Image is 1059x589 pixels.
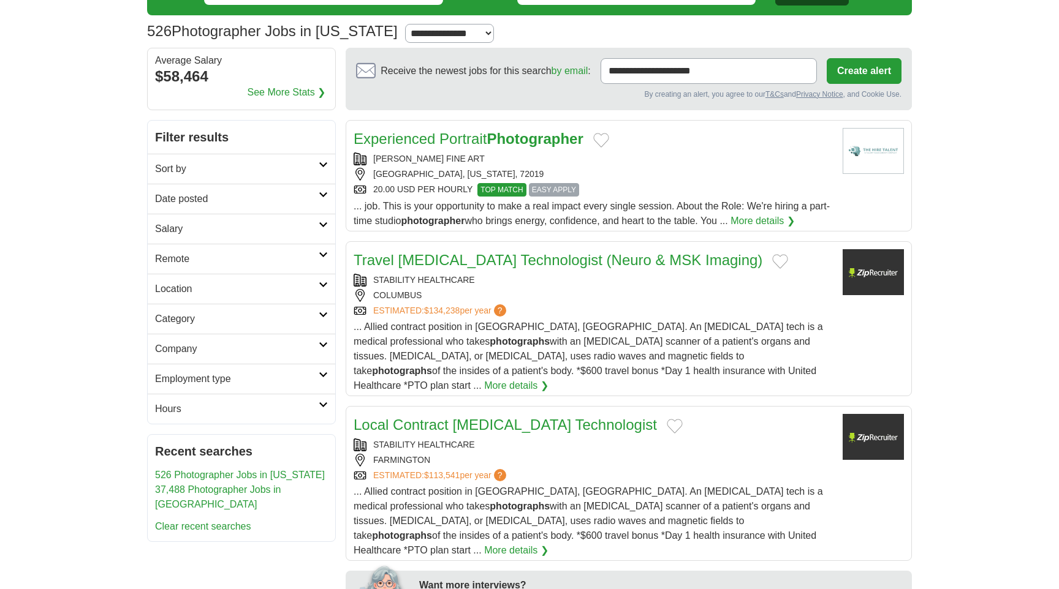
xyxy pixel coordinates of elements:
a: Travel [MEDICAL_DATA] Technologist (Neuro & MSK Imaging) [354,252,762,268]
div: By creating an alert, you agree to our and , and Cookie Use. [356,89,901,100]
a: More details ❯ [484,543,548,558]
img: Company logo [843,249,904,295]
a: More details ❯ [484,378,548,393]
span: Receive the newest jobs for this search : [381,64,590,78]
span: ... Allied contract position in [GEOGRAPHIC_DATA], [GEOGRAPHIC_DATA]. An [MEDICAL_DATA] tech is a... [354,321,823,391]
button: Create alert [827,58,901,84]
a: Hours [148,394,335,424]
h2: Employment type [155,372,319,386]
div: Average Salary [155,56,328,66]
a: Remote [148,244,335,274]
div: STABILITY HEALTHCARE [354,438,833,451]
a: T&Cs [765,90,784,99]
div: [GEOGRAPHIC_DATA], [US_STATE], 72019 [354,168,833,181]
a: More details ❯ [731,214,795,228]
h2: Category [155,312,319,326]
h2: Date posted [155,192,319,206]
h2: Recent searches [155,442,328,460]
div: STABILITY HEALTHCARE [354,274,833,287]
h2: Remote [155,252,319,266]
a: 526 Photographer Jobs in [US_STATE] [155,470,325,480]
a: ESTIMATED:$134,238per year? [373,304,509,317]
a: Local Contract [MEDICAL_DATA] Technologist [354,416,657,433]
a: See More Stats ❯ [248,85,326,100]
strong: photographs [490,336,550,347]
span: ... Allied contract position in [GEOGRAPHIC_DATA], [GEOGRAPHIC_DATA]. An [MEDICAL_DATA] tech is a... [354,486,823,555]
h2: Hours [155,402,319,416]
span: ... job. This is your opportunity to make a real impact every single session. About the Role: We'... [354,201,830,226]
strong: photographer [401,216,465,226]
strong: photographs [372,530,432,541]
h2: Filter results [148,121,335,154]
a: Date posted [148,184,335,214]
div: FARMINGTON [354,454,833,467]
a: Clear recent searches [155,521,251,531]
div: [PERSON_NAME] FINE ART [354,152,833,165]
a: ESTIMATED:$113,541per year? [373,469,509,482]
span: EASY APPLY [529,183,579,197]
strong: photographs [490,501,550,511]
button: Add to favorite jobs [667,419,683,433]
a: Company [148,334,335,364]
div: 20.00 USD PER HOURLY [354,183,833,197]
strong: photographs [372,366,432,376]
a: Employment type [148,364,335,394]
span: TOP MATCH [477,183,526,197]
button: Add to favorite jobs [772,254,788,269]
span: 526 [147,20,172,42]
a: Salary [148,214,335,244]
h2: Company [155,342,319,356]
a: Privacy Notice [796,90,843,99]
a: 37,488 Photographer Jobs in [GEOGRAPHIC_DATA] [155,484,281,509]
img: Company logo [843,128,904,174]
span: ? [494,304,506,317]
h1: Photographer Jobs in [US_STATE] [147,23,398,39]
div: COLUMBUS [354,289,833,302]
a: Sort by [148,154,335,184]
span: $134,238 [424,306,460,315]
button: Add to favorite jobs [593,133,609,148]
h2: Sort by [155,162,319,176]
a: by email [552,66,588,76]
strong: Photographer [487,130,583,147]
a: Experienced PortraitPhotographer [354,130,583,147]
span: ? [494,469,506,481]
img: Company logo [843,414,904,460]
h2: Location [155,282,319,296]
div: $58,464 [155,66,328,88]
a: Location [148,274,335,304]
h2: Salary [155,222,319,236]
span: $113,541 [424,470,460,480]
a: Category [148,304,335,334]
